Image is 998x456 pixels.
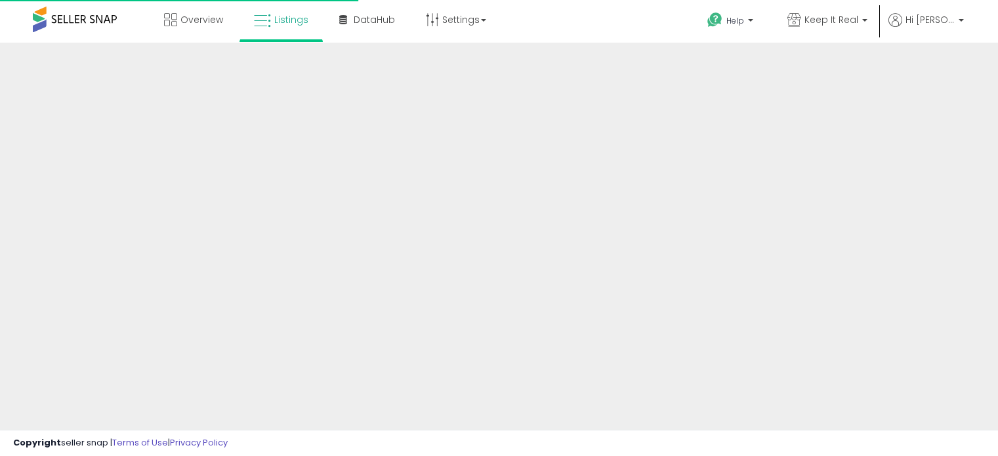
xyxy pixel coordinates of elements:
[274,13,308,26] span: Listings
[112,436,168,449] a: Terms of Use
[707,12,723,28] i: Get Help
[13,437,228,449] div: seller snap | |
[726,15,744,26] span: Help
[170,436,228,449] a: Privacy Policy
[180,13,223,26] span: Overview
[804,13,858,26] span: Keep It Real
[13,436,61,449] strong: Copyright
[354,13,395,26] span: DataHub
[888,13,964,43] a: Hi [PERSON_NAME]
[905,13,955,26] span: Hi [PERSON_NAME]
[697,2,766,43] a: Help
